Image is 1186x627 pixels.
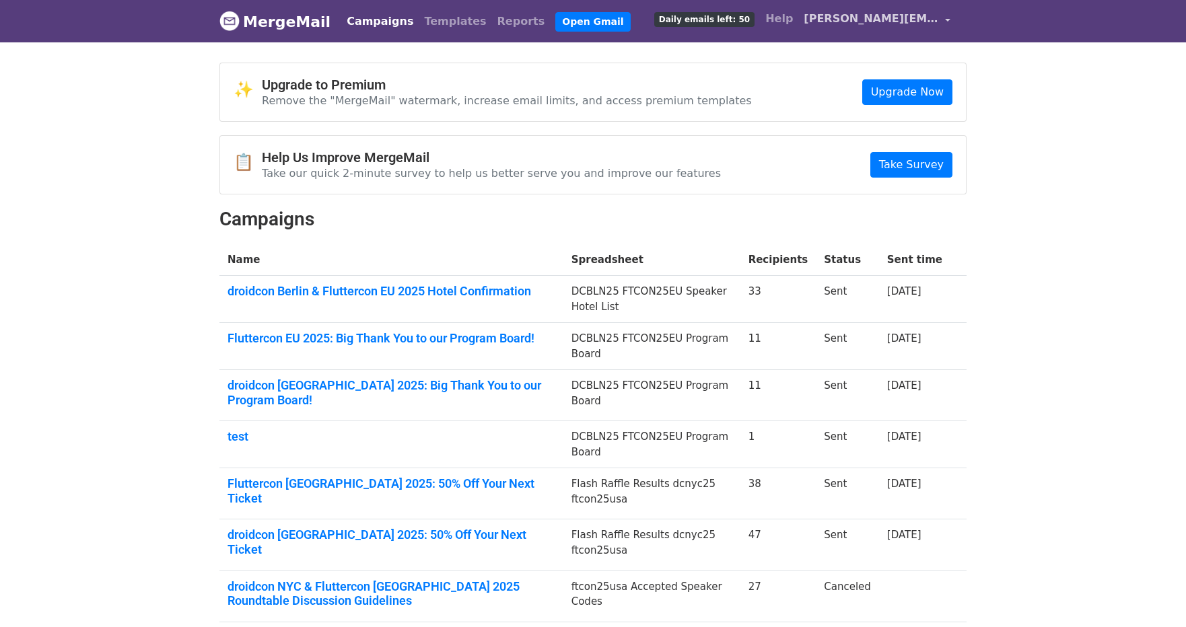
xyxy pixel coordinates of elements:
[887,431,921,443] a: [DATE]
[228,579,555,608] a: droidcon NYC & Fluttercon [GEOGRAPHIC_DATA] 2025 Roundtable Discussion Guidelines
[262,166,721,180] p: Take our quick 2-minute survey to help us better serve you and improve our features
[740,323,816,370] td: 11
[740,570,816,622] td: 27
[649,5,760,32] a: Daily emails left: 50
[563,370,740,421] td: DCBLN25 FTCON25EU Program Board
[563,276,740,323] td: DCBLN25 FTCON25EU Speaker Hotel List
[740,276,816,323] td: 33
[887,379,921,392] a: [DATE]
[555,12,630,32] a: Open Gmail
[816,370,879,421] td: Sent
[341,8,419,35] a: Campaigns
[740,244,816,276] th: Recipients
[563,244,740,276] th: Spreadsheet
[419,8,491,35] a: Templates
[228,378,555,407] a: droidcon [GEOGRAPHIC_DATA] 2025: Big Thank You to our Program Board!
[870,152,952,178] a: Take Survey
[804,11,938,27] span: [PERSON_NAME][EMAIL_ADDRESS][DOMAIN_NAME]
[563,468,740,519] td: Flash Raffle Results dcnyc25 ftcon25usa
[887,285,921,297] a: [DATE]
[1119,562,1186,627] iframe: Chat Widget
[816,244,879,276] th: Status
[887,529,921,541] a: [DATE]
[563,421,740,468] td: DCBLN25 FTCON25EU Program Board
[228,476,555,505] a: Fluttercon [GEOGRAPHIC_DATA] 2025: 50% Off Your Next Ticket
[219,208,967,231] h2: Campaigns
[816,570,879,622] td: Canceled
[563,323,740,370] td: DCBLN25 FTCON25EU Program Board
[862,79,952,105] a: Upgrade Now
[798,5,956,37] a: [PERSON_NAME][EMAIL_ADDRESS][DOMAIN_NAME]
[816,323,879,370] td: Sent
[740,421,816,468] td: 1
[816,276,879,323] td: Sent
[887,478,921,490] a: [DATE]
[234,153,262,172] span: 📋
[740,519,816,570] td: 47
[740,370,816,421] td: 11
[228,429,555,444] a: test
[760,5,798,32] a: Help
[816,421,879,468] td: Sent
[219,7,330,36] a: MergeMail
[228,284,555,299] a: droidcon Berlin & Fluttercon EU 2025 Hotel Confirmation
[492,8,551,35] a: Reports
[228,331,555,346] a: Fluttercon EU 2025: Big Thank You to our Program Board!
[262,149,721,165] h4: Help Us Improve MergeMail
[816,519,879,570] td: Sent
[879,244,950,276] th: Sent time
[234,80,262,100] span: ✨
[816,468,879,519] td: Sent
[219,244,563,276] th: Name
[262,94,752,108] p: Remove the "MergeMail" watermark, increase email limits, and access premium templates
[563,519,740,570] td: Flash Raffle Results dcnyc25 ftcon25usa
[887,332,921,344] a: [DATE]
[219,11,240,31] img: MergeMail logo
[262,77,752,93] h4: Upgrade to Premium
[740,468,816,519] td: 38
[654,12,755,27] span: Daily emails left: 50
[228,527,555,556] a: droidcon [GEOGRAPHIC_DATA] 2025: 50% Off Your Next Ticket
[563,570,740,622] td: ftcon25usa Accepted Speaker Codes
